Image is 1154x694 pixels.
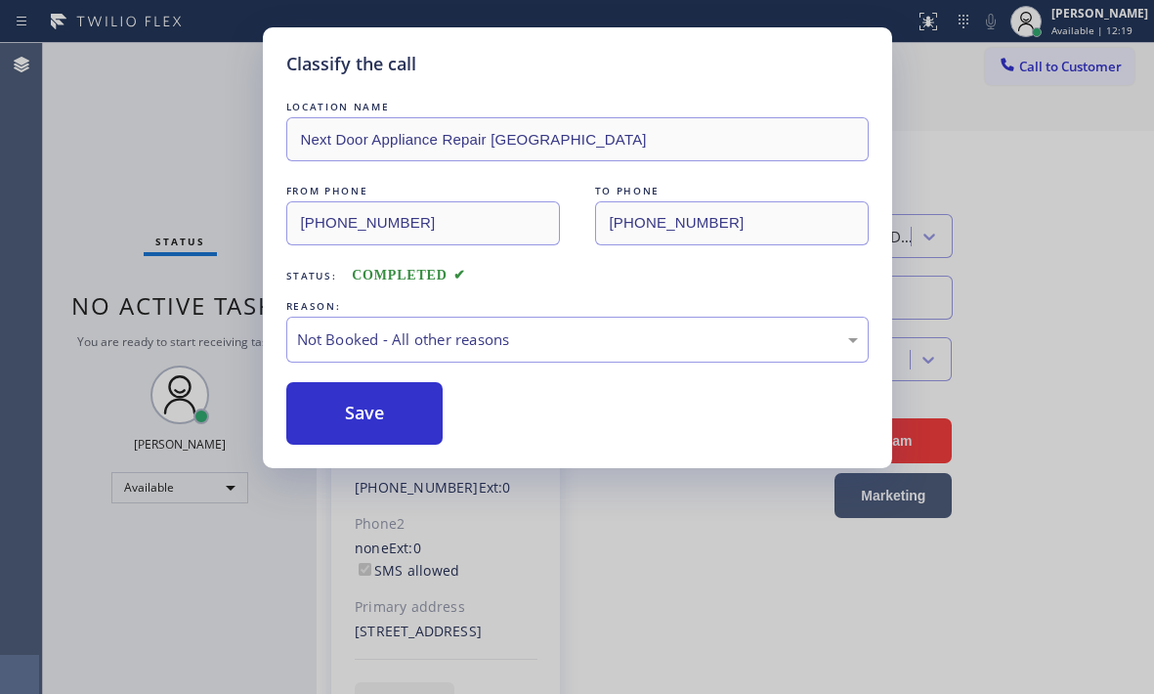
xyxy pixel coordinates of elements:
[286,382,444,445] button: Save
[286,51,416,77] h5: Classify the call
[286,269,337,282] span: Status:
[286,181,560,201] div: FROM PHONE
[297,328,858,351] div: Not Booked - All other reasons
[286,97,869,117] div: LOCATION NAME
[286,296,869,317] div: REASON:
[595,201,869,245] input: To phone
[352,268,465,282] span: COMPLETED
[595,181,869,201] div: TO PHONE
[286,201,560,245] input: From phone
